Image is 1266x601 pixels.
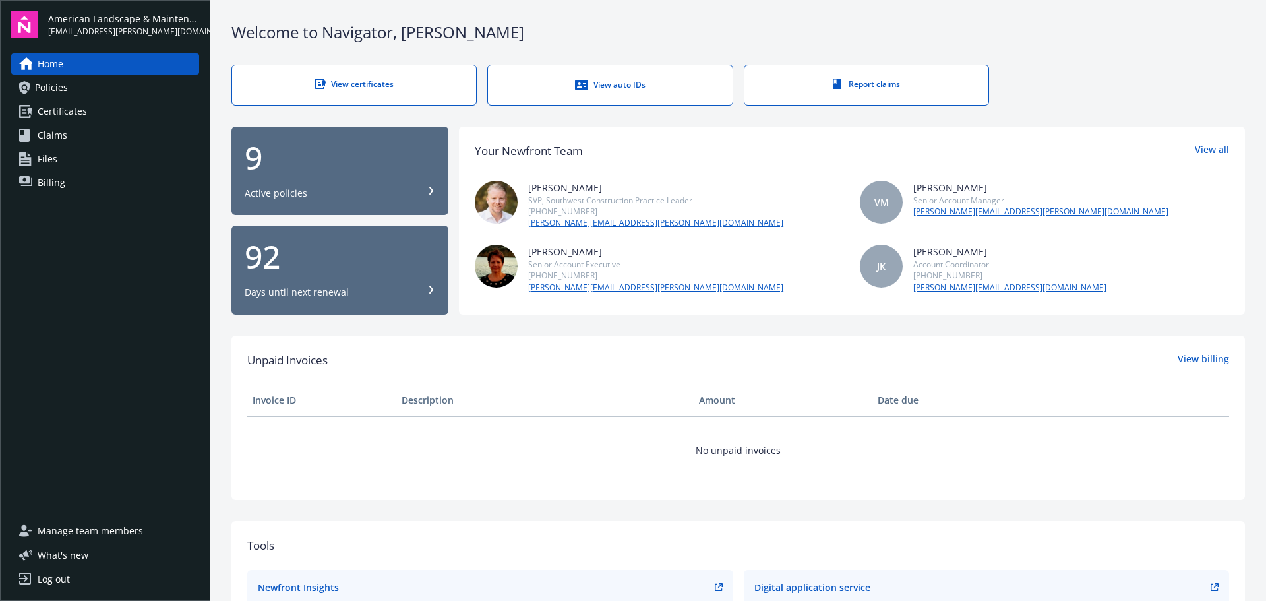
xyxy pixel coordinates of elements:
[247,385,396,416] th: Invoice ID
[231,127,448,216] button: 9Active policies
[528,270,783,281] div: [PHONE_NUMBER]
[258,79,450,90] div: View certificates
[514,79,706,92] div: View auto IDs
[913,206,1168,218] a: [PERSON_NAME][EMAIL_ADDRESS][PERSON_NAME][DOMAIN_NAME]
[528,206,783,217] div: [PHONE_NUMBER]
[913,181,1168,195] div: [PERSON_NAME]
[38,53,63,75] span: Home
[231,226,448,315] button: 92Days until next renewal
[475,245,518,288] img: photo
[38,521,143,542] span: Manage team members
[11,11,38,38] img: navigator-logo.svg
[475,181,518,224] img: photo
[11,148,199,170] a: Files
[475,142,583,160] div: Your Newfront Team
[38,125,67,146] span: Claims
[913,282,1106,294] a: [PERSON_NAME][EMAIL_ADDRESS][DOMAIN_NAME]
[754,581,870,594] div: Digital application service
[396,385,694,416] th: Description
[872,385,1021,416] th: Date due
[38,148,57,170] span: Files
[1178,352,1229,369] a: View billing
[247,416,1229,484] td: No unpaid invoices
[48,11,199,38] button: American Landscape & Maintenance, Inc.[EMAIL_ADDRESS][PERSON_NAME][DOMAIN_NAME]
[913,270,1106,281] div: [PHONE_NUMBER]
[11,101,199,122] a: Certificates
[913,195,1168,206] div: Senior Account Manager
[11,548,109,562] button: What's new
[11,172,199,193] a: Billing
[245,241,435,272] div: 92
[694,385,872,416] th: Amount
[38,172,65,193] span: Billing
[877,259,886,273] span: JK
[48,12,199,26] span: American Landscape & Maintenance, Inc.
[48,26,199,38] span: [EMAIL_ADDRESS][PERSON_NAME][DOMAIN_NAME]
[11,53,199,75] a: Home
[11,125,199,146] a: Claims
[1195,142,1229,160] a: View all
[38,548,88,562] span: What ' s new
[258,581,339,594] div: Newfront Insights
[528,282,783,294] a: [PERSON_NAME][EMAIL_ADDRESS][PERSON_NAME][DOMAIN_NAME]
[231,21,1245,44] div: Welcome to Navigator , [PERSON_NAME]
[744,65,989,106] a: Report claims
[245,286,349,299] div: Days until next renewal
[771,79,962,90] div: Report claims
[913,245,1106,259] div: [PERSON_NAME]
[38,101,87,122] span: Certificates
[528,195,783,206] div: SVP, Southwest Construction Practice Leader
[528,181,783,195] div: [PERSON_NAME]
[874,195,889,209] span: VM
[487,65,733,106] a: View auto IDs
[11,521,199,542] a: Manage team members
[528,259,783,270] div: Senior Account Executive
[247,352,328,369] span: Unpaid Invoices
[38,569,70,590] div: Log out
[528,245,783,259] div: [PERSON_NAME]
[247,537,1229,554] div: Tools
[35,77,68,98] span: Policies
[913,259,1106,270] div: Account Coordinator
[528,217,783,229] a: [PERSON_NAME][EMAIL_ADDRESS][PERSON_NAME][DOMAIN_NAME]
[231,65,477,106] a: View certificates
[11,77,199,98] a: Policies
[245,142,435,174] div: 9
[245,187,307,200] div: Active policies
